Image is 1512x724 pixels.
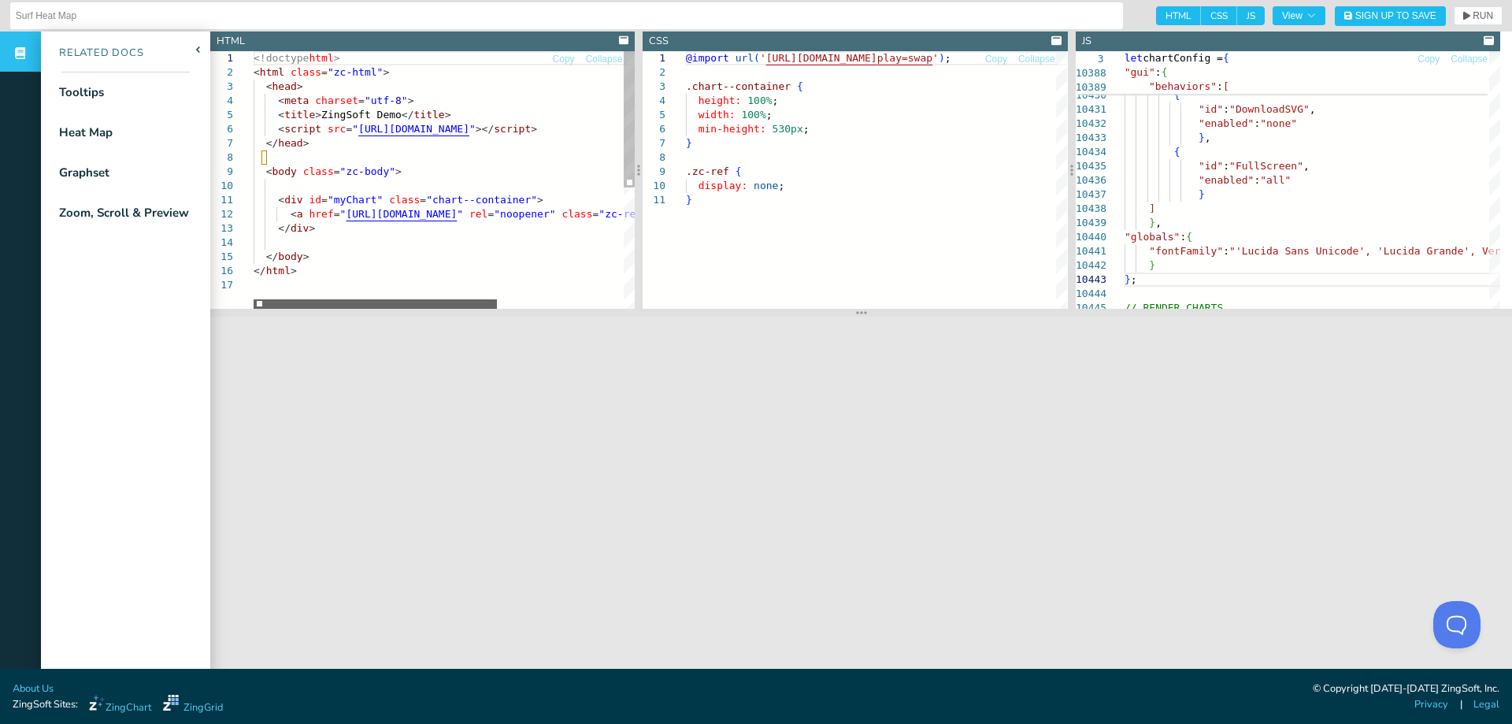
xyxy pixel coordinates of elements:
[643,179,665,193] div: 10
[414,109,445,121] span: title
[1076,145,1104,159] div: 10434
[1082,34,1091,49] div: JS
[1162,66,1168,78] span: {
[59,164,109,182] div: Graphset
[340,165,395,177] span: "zc-body"
[939,52,945,64] span: )
[643,65,665,80] div: 2
[773,95,779,106] span: ;
[1076,244,1104,258] div: 10441
[278,137,302,149] span: head
[408,95,414,106] span: >
[210,150,233,165] div: 8
[315,109,321,121] span: >
[1156,6,1201,25] span: HTML
[1143,52,1223,64] span: chartConfig =
[1076,230,1104,244] div: 10440
[402,109,414,121] span: </
[1199,132,1205,143] span: }
[210,264,233,278] div: 16
[1076,273,1104,287] div: 10443
[1335,6,1446,26] button: Sign Up to Save
[210,165,233,179] div: 9
[1273,6,1325,25] button: View
[334,52,340,64] span: >
[278,222,291,234] span: </
[1149,217,1155,228] span: }
[643,193,665,207] div: 11
[1076,173,1104,187] div: 10436
[561,208,592,220] span: class
[210,236,233,250] div: 14
[1223,52,1229,64] span: {
[531,123,537,135] span: >
[686,80,791,92] span: .chart--container
[699,123,766,135] span: min-height:
[1149,202,1155,214] span: ]
[686,194,692,206] span: }
[210,108,233,122] div: 5
[303,137,309,149] span: >
[291,265,297,277] span: >
[1223,245,1229,257] span: :
[494,208,555,220] span: "noopener"
[210,221,233,236] div: 13
[742,109,766,121] span: 100%
[593,208,599,220] span: =
[1125,52,1143,64] span: let
[1155,66,1162,78] span: :
[1076,80,1104,95] span: 10389
[254,52,309,64] span: <!doctype
[754,52,760,64] span: (
[210,51,233,65] div: 1
[1199,117,1254,129] span: "enabled"
[984,52,1008,67] button: Copy
[1237,6,1265,25] span: JS
[315,95,358,106] span: charset
[1125,273,1131,285] span: }
[309,208,333,220] span: href
[278,123,284,135] span: <
[1217,80,1223,92] span: :
[163,695,223,715] a: ZingGrid
[1018,54,1055,64] span: Collapse
[426,194,537,206] span: "chart--container"
[358,123,469,135] span: [URL][DOMAIN_NAME]
[59,84,104,102] div: Tooltips
[266,80,272,92] span: <
[877,52,932,64] span: play=swap
[1076,102,1104,117] div: 10431
[1076,159,1104,173] div: 10435
[1076,88,1104,102] div: 10430
[13,681,54,696] a: About Us
[420,194,426,206] span: =
[210,179,233,193] div: 10
[210,65,233,80] div: 2
[1223,103,1229,115] span: :
[1076,202,1104,216] div: 10438
[1076,187,1104,202] div: 10437
[686,137,692,149] span: }
[1125,66,1155,78] span: "gui"
[328,66,383,78] span: "zc-html"
[779,180,785,191] span: ;
[260,66,284,78] span: html
[585,52,624,67] button: Collapse
[1201,6,1237,25] span: CSS
[1130,273,1136,285] span: ;
[1417,52,1440,67] button: Copy
[457,208,463,220] span: "
[1173,146,1180,158] span: {
[766,109,773,121] span: ;
[1450,52,1488,67] button: Collapse
[1260,117,1297,129] span: "none"
[266,265,291,277] span: html
[210,122,233,136] div: 6
[309,222,315,234] span: >
[1199,174,1254,186] span: "enabled"
[272,165,296,177] span: body
[1451,54,1488,64] span: Collapse
[985,54,1007,64] span: Copy
[803,123,810,135] span: ;
[1076,131,1104,145] div: 10433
